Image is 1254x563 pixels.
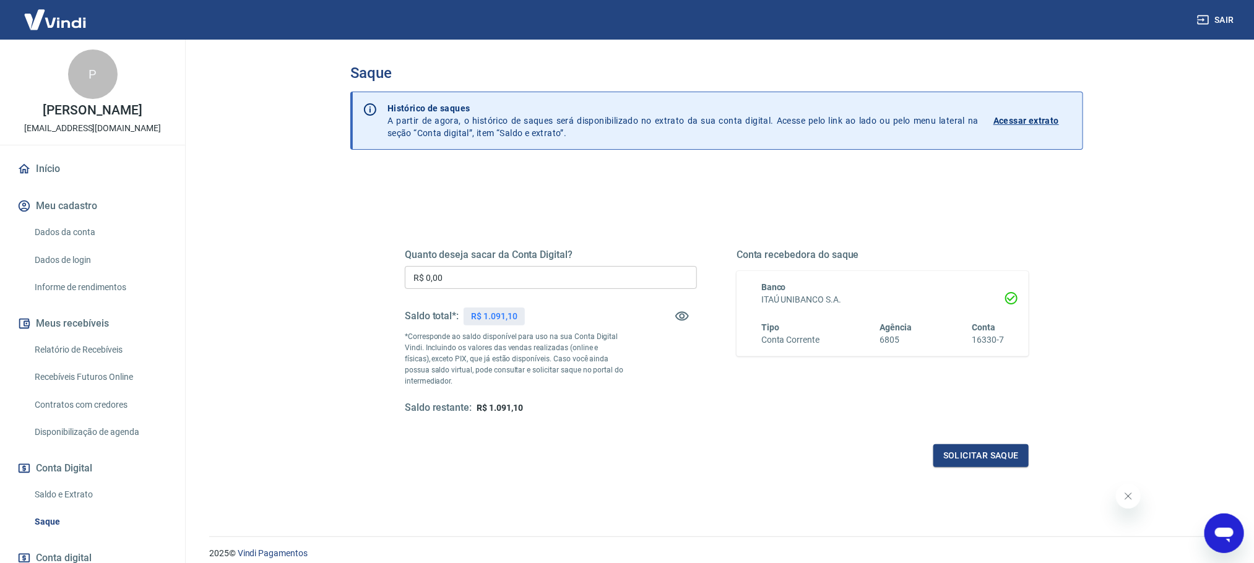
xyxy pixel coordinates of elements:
[761,322,779,332] span: Tipo
[761,282,786,292] span: Banco
[933,444,1029,467] button: Solicitar saque
[972,322,995,332] span: Conta
[387,102,979,114] p: Histórico de saques
[30,482,170,507] a: Saldo e Extrato
[30,419,170,445] a: Disponibilização de agenda
[238,548,308,558] a: Vindi Pagamentos
[15,1,95,38] img: Vindi
[737,249,1029,261] h5: Conta recebedora do saque
[405,310,459,322] h5: Saldo total*:
[30,392,170,418] a: Contratos com credores
[30,247,170,273] a: Dados de login
[880,333,912,346] h6: 6805
[1195,9,1239,32] button: Sair
[405,331,624,387] p: *Corresponde ao saldo disponível para uso na sua Conta Digital Vindi. Incluindo os valores das ve...
[387,102,979,139] p: A partir de agora, o histórico de saques será disponibilizado no extrato da sua conta digital. Ac...
[471,310,517,323] p: R$ 1.091,10
[209,547,1224,560] p: 2025 ©
[350,64,1083,82] h3: Saque
[30,275,170,300] a: Informe de rendimentos
[993,114,1059,127] p: Acessar extrato
[7,9,104,19] span: Olá! Precisa de ajuda?
[30,364,170,390] a: Recebíveis Futuros Online
[30,509,170,535] a: Saque
[761,333,819,346] h6: Conta Corrente
[68,49,118,99] div: P
[24,122,161,135] p: [EMAIL_ADDRESS][DOMAIN_NAME]
[15,192,170,220] button: Meu cadastro
[993,102,1073,139] a: Acessar extrato
[477,403,522,413] span: R$ 1.091,10
[15,455,170,482] button: Conta Digital
[1204,514,1244,553] iframe: Botão para abrir a janela de mensagens
[30,220,170,245] a: Dados da conta
[15,310,170,337] button: Meus recebíveis
[405,249,697,261] h5: Quanto deseja sacar da Conta Digital?
[30,337,170,363] a: Relatório de Recebíveis
[405,402,472,415] h5: Saldo restante:
[15,155,170,183] a: Início
[1116,484,1141,509] iframe: Fechar mensagem
[43,104,142,117] p: [PERSON_NAME]
[880,322,912,332] span: Agência
[972,333,1004,346] h6: 16330-7
[761,293,1004,306] h6: ITAÚ UNIBANCO S.A.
